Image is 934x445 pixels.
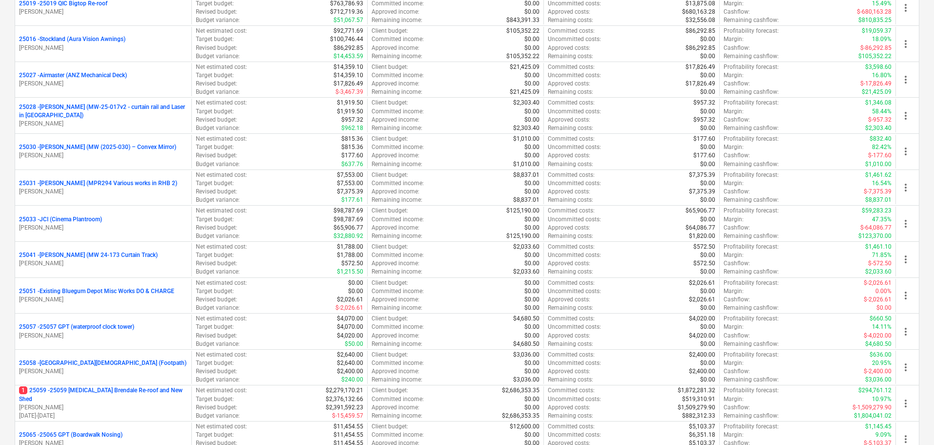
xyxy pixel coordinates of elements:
[19,35,187,52] div: 25016 -Stockland (Aura Vision Awnings)[PERSON_NAME]
[524,215,540,224] p: $0.00
[372,124,422,132] p: Remaining income :
[872,143,892,151] p: 82.42%
[548,124,593,132] p: Remaining costs :
[196,35,234,43] p: Target budget :
[524,251,540,259] p: $0.00
[900,74,912,85] span: more_vert
[506,27,540,35] p: $105,352.22
[685,207,715,215] p: $65,906.77
[196,171,247,179] p: Net estimated cost :
[700,143,715,151] p: $0.00
[548,171,595,179] p: Committed costs :
[724,179,744,188] p: Margin :
[19,179,187,196] div: 25031 -[PERSON_NAME] (MPR294 Various works in RHB 2)[PERSON_NAME]
[341,124,363,132] p: $962.18
[196,179,234,188] p: Target budget :
[337,268,363,276] p: $1,215.50
[700,52,715,61] p: $0.00
[372,160,422,169] p: Remaining income :
[693,99,715,107] p: $957.32
[19,71,127,80] p: 25027 - Airmaster (ANZ Mechanical Deck)
[693,135,715,143] p: $177.60
[548,116,590,124] p: Approved costs :
[19,287,174,296] p: 25051 - Existing Bluegum Depot Misc Works DO & CHARGE
[513,243,540,251] p: $2,033.60
[724,224,750,232] p: Cashflow :
[548,80,590,88] p: Approved costs :
[333,27,363,35] p: $92,771.69
[506,232,540,240] p: $125,190.00
[506,52,540,61] p: $105,352.22
[548,151,590,160] p: Approved costs :
[372,52,422,61] p: Remaining income :
[724,80,750,88] p: Cashflow :
[872,107,892,116] p: 58.44%
[513,99,540,107] p: $2,303.40
[524,179,540,188] p: $0.00
[858,52,892,61] p: $105,352.22
[524,8,540,16] p: $0.00
[330,8,363,16] p: $712,719.36
[724,52,779,61] p: Remaining cashflow :
[860,44,892,52] p: $-86,292.85
[337,99,363,107] p: $1,919.50
[333,71,363,80] p: $14,359.10
[700,160,715,169] p: $0.00
[196,160,240,169] p: Budget variance :
[196,243,247,251] p: Net estimated cost :
[510,88,540,96] p: $21,425.09
[724,116,750,124] p: Cashflow :
[548,160,593,169] p: Remaining costs :
[524,116,540,124] p: $0.00
[865,243,892,251] p: $1,461.10
[724,215,744,224] p: Margin :
[19,44,187,52] p: [PERSON_NAME]
[689,171,715,179] p: $7,375.39
[19,251,187,268] div: 25041 -[PERSON_NAME] (MW 24-173 Curtain Track)[PERSON_NAME]
[872,179,892,188] p: 16.54%
[341,196,363,204] p: $177.61
[196,268,240,276] p: Budget variance :
[724,27,779,35] p: Profitability forecast :
[900,218,912,230] span: more_vert
[372,8,419,16] p: Approved income :
[858,232,892,240] p: $123,370.00
[548,8,590,16] p: Approved costs :
[724,251,744,259] p: Margin :
[524,188,540,196] p: $0.00
[372,232,422,240] p: Remaining income :
[196,44,237,52] p: Revised budget :
[693,259,715,268] p: $572.50
[724,16,779,24] p: Remaining cashflow :
[548,232,593,240] p: Remaining costs :
[196,107,234,116] p: Target budget :
[724,135,779,143] p: Profitability forecast :
[372,80,419,88] p: Approved income :
[700,251,715,259] p: $0.00
[689,232,715,240] p: $1,820.00
[19,80,187,88] p: [PERSON_NAME]
[19,151,187,160] p: [PERSON_NAME]
[513,268,540,276] p: $2,033.60
[548,107,601,116] p: Uncommitted costs :
[333,224,363,232] p: $65,906.77
[196,124,240,132] p: Budget variance :
[19,35,125,43] p: 25016 - Stockland (Aura Vision Awnings)
[513,124,540,132] p: $2,303.40
[19,332,187,340] p: [PERSON_NAME]
[900,398,912,409] span: more_vert
[333,63,363,71] p: $14,359.10
[724,35,744,43] p: Margin :
[548,135,595,143] p: Committed costs :
[372,44,419,52] p: Approved income :
[513,196,540,204] p: $8,837.01
[19,143,187,160] div: 25030 -[PERSON_NAME] (MW (2025-030) – Convex Mirror)[PERSON_NAME]
[196,232,240,240] p: Budget variance :
[19,259,187,268] p: [PERSON_NAME]
[506,207,540,215] p: $125,190.00
[19,120,187,128] p: [PERSON_NAME]
[196,71,234,80] p: Target budget :
[330,35,363,43] p: $100,746.44
[900,38,912,50] span: more_vert
[19,143,176,151] p: 25030 - [PERSON_NAME] (MW (2025-030) – Convex Mirror)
